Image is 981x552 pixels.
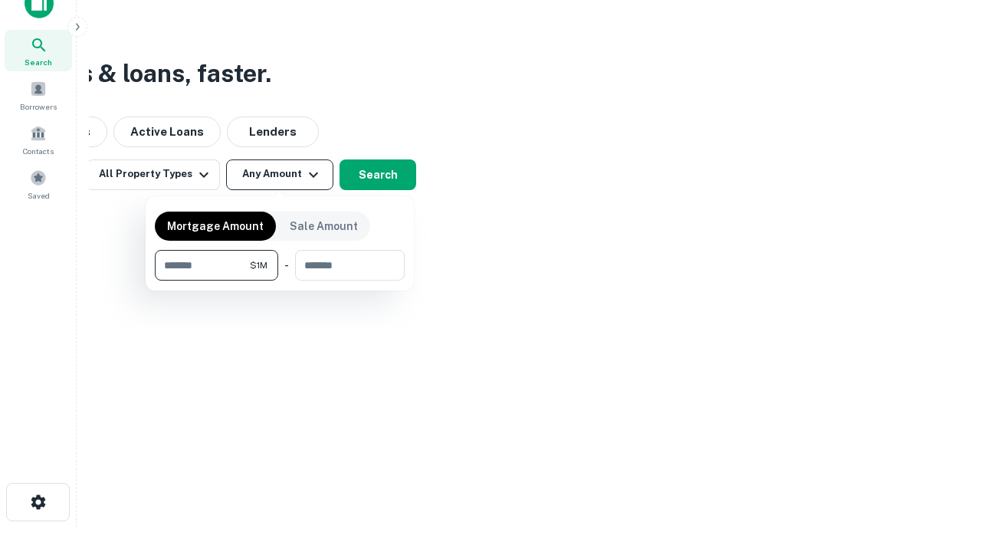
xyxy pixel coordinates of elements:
[250,258,267,272] span: $1M
[167,218,264,235] p: Mortgage Amount
[904,429,981,503] iframe: Chat Widget
[290,218,358,235] p: Sale Amount
[284,250,289,281] div: -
